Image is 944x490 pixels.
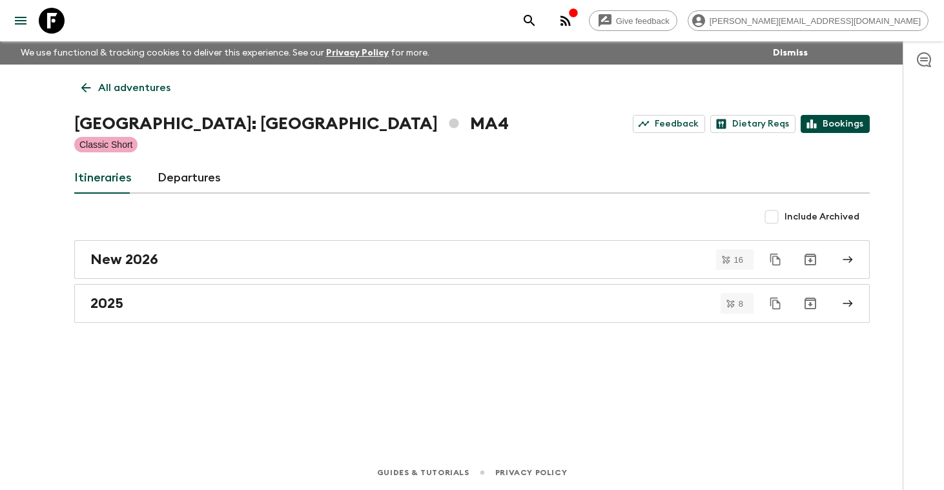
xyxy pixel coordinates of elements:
[764,248,787,271] button: Duplicate
[79,138,132,151] p: Classic Short
[74,75,178,101] a: All adventures
[785,210,859,223] span: Include Archived
[517,8,542,34] button: search adventures
[801,115,870,133] a: Bookings
[633,115,705,133] a: Feedback
[589,10,677,31] a: Give feedback
[90,295,123,312] h2: 2025
[74,284,870,323] a: 2025
[688,10,929,31] div: [PERSON_NAME][EMAIL_ADDRESS][DOMAIN_NAME]
[15,41,435,65] p: We use functional & tracking cookies to deliver this experience. See our for more.
[797,247,823,272] button: Archive
[726,256,751,264] span: 16
[377,465,469,480] a: Guides & Tutorials
[74,240,870,279] a: New 2026
[797,291,823,316] button: Archive
[731,300,751,308] span: 8
[770,44,811,62] button: Dismiss
[98,80,170,96] p: All adventures
[74,163,132,194] a: Itineraries
[158,163,221,194] a: Departures
[609,16,677,26] span: Give feedback
[764,292,787,315] button: Duplicate
[326,48,389,57] a: Privacy Policy
[495,465,567,480] a: Privacy Policy
[8,8,34,34] button: menu
[703,16,928,26] span: [PERSON_NAME][EMAIL_ADDRESS][DOMAIN_NAME]
[74,111,509,137] h1: [GEOGRAPHIC_DATA]: [GEOGRAPHIC_DATA] MA4
[90,251,158,268] h2: New 2026
[710,115,795,133] a: Dietary Reqs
